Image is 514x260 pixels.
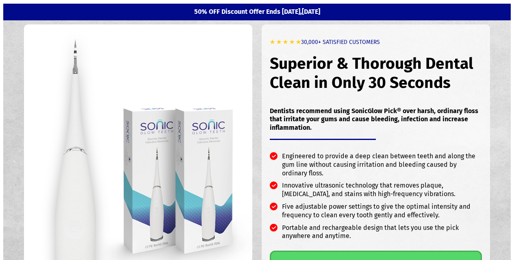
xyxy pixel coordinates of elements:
[270,31,482,46] h6: 30,000+ SATISFIED CUSTOMERS
[302,8,320,15] b: [DATE]
[270,39,301,46] b: ★ ★ ★ ★ ★
[270,224,482,245] li: Portable and rechargeable design that lets you use the pick anywhere and anytime.
[270,107,482,132] p: Dentists recommend using SonicGlow Pick® over harsh, ordinary floss that irritate your gums and c...
[270,46,482,101] h1: Superior & Thorough Dental Clean in Only 30 Seconds
[270,181,482,203] li: Innovative ultrasonic technology that removes plaque, [MEDICAL_DATA], and stains with high-freque...
[20,8,495,16] p: 50% OFF Discount Offer Ends [DATE],
[270,203,482,224] li: Five adjustable power settings to give the optimal intensity and frequency to clean every tooth g...
[270,152,482,181] li: Engineered to provide a deep clean between teeth and along the gum line without causing irritatio...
